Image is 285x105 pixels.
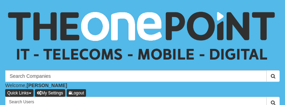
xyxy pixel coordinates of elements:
[27,83,67,88] b: [PERSON_NAME]
[67,89,86,97] a: Logout
[5,89,34,97] button: Quick Links
[35,89,65,97] a: My Settings
[5,70,267,82] input: Search Companies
